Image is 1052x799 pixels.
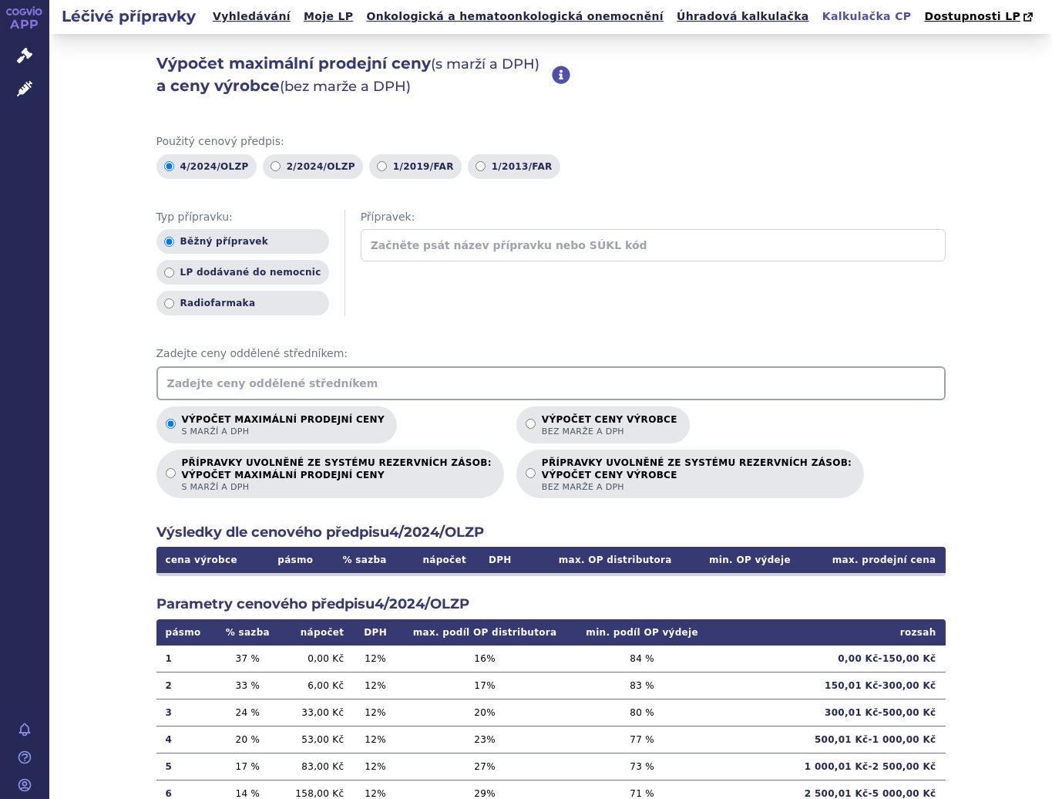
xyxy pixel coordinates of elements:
[361,210,946,225] span: Přípravek:
[712,699,945,726] td: 300,01 Kč - 500,00 Kč
[398,619,572,646] th: max. podíl OP distributora
[214,699,281,726] td: 24 %
[156,595,946,614] h2: Parametry cenového předpisu 4/2024/OLZP
[542,481,852,493] span: bez marže a DPH
[264,547,328,573] th: pásmo
[328,547,402,573] th: % sazba
[542,469,852,481] strong: VÝPOČET CENY VÝROBCE
[281,672,353,699] td: 6,00 Kč
[164,298,174,308] input: Radiofarmaka
[182,426,385,437] span: s marží a DPH
[214,753,281,780] td: 17 %
[572,619,712,646] th: min. podíl OP výdeje
[572,753,712,780] td: 73 %
[402,547,476,573] th: nápočet
[263,154,363,179] label: 2/2024/OLZP
[800,547,946,573] th: max. prodejní cena
[353,699,398,726] td: 12 %
[818,6,916,27] a: Kalkulačka CP
[280,78,411,95] span: (bez marže a DPH)
[572,699,712,726] td: 80 %
[156,726,214,753] td: 4
[377,161,387,171] input: 1/2019/FAR
[156,753,214,780] td: 5
[166,419,176,429] input: Výpočet maximální prodejní cenys marží a DPH
[572,672,712,699] td: 83 %
[156,154,257,179] label: 4/2024/OLZP
[398,699,572,726] td: 20 %
[468,154,560,179] label: 1/2013/FAR
[156,346,946,362] span: Zadejte ceny oddělené středníkem:
[208,6,295,27] a: Vyhledávání
[182,414,385,437] p: Výpočet maximální prodejní ceny
[281,699,353,726] td: 33,00 Kč
[166,468,176,478] input: PŘÍPRAVKY UVOLNĚNÉ ZE SYSTÉMU REZERVNÍCH ZÁSOB:VÝPOČET MAXIMÁLNÍ PRODEJNÍ CENYs marží a DPH
[214,646,281,673] td: 37 %
[156,523,946,542] h2: Výsledky dle cenového předpisu 4/2024/OLZP
[398,646,572,673] td: 16 %
[681,547,800,573] th: min. OP výdeje
[164,161,174,171] input: 4/2024/OLZP
[156,619,214,646] th: pásmo
[398,672,572,699] td: 17 %
[369,154,462,179] label: 1/2019/FAR
[156,547,264,573] th: cena výrobce
[672,6,814,27] a: Úhradová kalkulačka
[353,753,398,780] td: 12 %
[182,457,492,493] p: PŘÍPRAVKY UVOLNĚNÉ ZE SYSTÉMU REZERVNÍCH ZÁSOB:
[431,56,539,72] span: (s marží a DPH)
[398,753,572,780] td: 27 %
[214,619,281,646] th: % sazba
[156,366,946,400] input: Zadejte ceny oddělené středníkem
[164,237,174,247] input: Běžný přípravek
[182,469,492,481] strong: VÝPOČET MAXIMÁLNÍ PRODEJNÍ CENY
[156,52,552,97] h2: Výpočet maximální prodejní ceny a ceny výrobce
[156,260,329,285] label: LP dodávané do nemocnic
[281,726,353,753] td: 53,00 Kč
[525,547,681,573] th: max. OP distributora
[156,699,214,726] td: 3
[361,229,946,261] input: Začněte psát název přípravku nebo SÚKL kód
[542,457,852,493] p: PŘÍPRAVKY UVOLNĚNÉ ZE SYSTÉMU REZERVNÍCH ZÁSOB:
[281,646,353,673] td: 0,00 Kč
[526,419,536,429] input: Výpočet ceny výrobcebez marže a DPH
[281,753,353,780] td: 83,00 Kč
[156,646,214,673] td: 1
[353,672,398,699] td: 12 %
[476,547,525,573] th: DPH
[156,291,329,315] label: Radiofarmaka
[164,268,174,278] input: LP dodávané do nemocnic
[353,646,398,673] td: 12 %
[214,726,281,753] td: 20 %
[299,6,358,27] a: Moje LP
[182,481,492,493] span: s marží a DPH
[271,161,281,171] input: 2/2024/OLZP
[712,672,945,699] td: 150,01 Kč - 300,00 Kč
[712,646,945,673] td: 0,00 Kč - 150,00 Kč
[156,229,329,254] label: Běžný přípravek
[353,619,398,646] th: DPH
[526,468,536,478] input: PŘÍPRAVKY UVOLNĚNÉ ZE SYSTÉMU REZERVNÍCH ZÁSOB:VÝPOČET CENY VÝROBCEbez marže a DPH
[572,726,712,753] td: 77 %
[712,726,945,753] td: 500,01 Kč - 1 000,00 Kč
[712,619,945,646] th: rozsah
[49,5,208,27] h2: Léčivé přípravky
[398,726,572,753] td: 23 %
[572,646,712,673] td: 84 %
[919,6,1040,28] a: Dostupnosti LP
[214,672,281,699] td: 33 %
[924,10,1020,22] span: Dostupnosti LP
[156,134,946,150] span: Použitý cenový předpis:
[542,414,677,437] p: Výpočet ceny výrobce
[476,161,486,171] input: 1/2013/FAR
[712,753,945,780] td: 1 000,01 Kč - 2 500,00 Kč
[361,6,668,27] a: Onkologická a hematoonkologická onemocnění
[353,726,398,753] td: 12 %
[156,672,214,699] td: 2
[542,426,677,437] span: bez marže a DPH
[156,210,329,225] span: Typ přípravku:
[281,619,353,646] th: nápočet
